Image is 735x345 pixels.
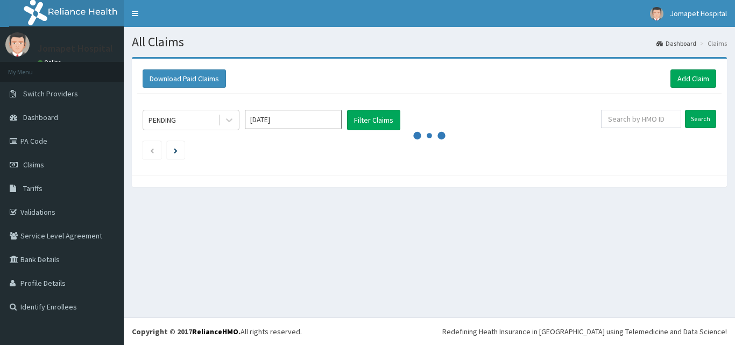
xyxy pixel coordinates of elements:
a: RelianceHMO [192,327,238,336]
span: Dashboard [23,112,58,122]
button: Filter Claims [347,110,400,130]
input: Select Month and Year [245,110,342,129]
input: Search by HMO ID [601,110,681,128]
h1: All Claims [132,35,727,49]
input: Search [685,110,716,128]
div: Redefining Heath Insurance in [GEOGRAPHIC_DATA] using Telemedicine and Data Science! [442,326,727,337]
a: Add Claim [670,69,716,88]
a: Dashboard [656,39,696,48]
span: Switch Providers [23,89,78,98]
button: Download Paid Claims [143,69,226,88]
a: Previous page [150,145,154,155]
span: Claims [23,160,44,170]
div: PENDING [149,115,176,125]
img: User Image [650,7,663,20]
span: Jomapet Hospital [670,9,727,18]
img: User Image [5,32,30,57]
footer: All rights reserved. [124,318,735,345]
strong: Copyright © 2017 . [132,327,241,336]
span: Tariffs [23,184,43,193]
svg: audio-loading [413,119,446,152]
a: Online [38,59,63,66]
li: Claims [697,39,727,48]
p: Jomapet Hospital [38,44,113,53]
a: Next page [174,145,178,155]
